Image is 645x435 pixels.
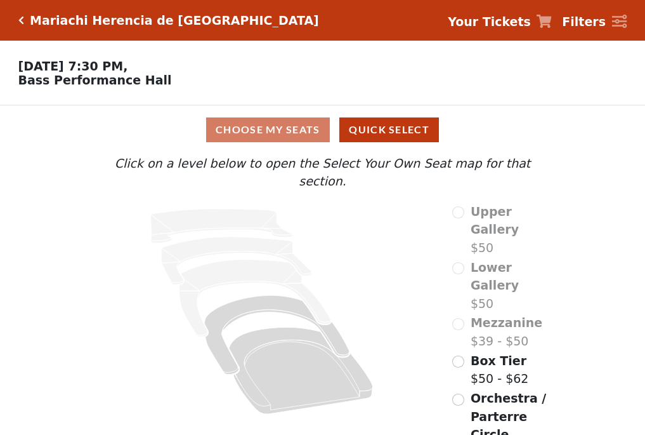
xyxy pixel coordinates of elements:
[151,209,293,243] path: Upper Gallery - Seats Available: 0
[471,203,556,257] label: $50
[471,352,528,388] label: $50 - $62
[18,16,24,25] a: Click here to go back to filters
[471,260,519,293] span: Lower Gallery
[162,237,312,284] path: Lower Gallery - Seats Available: 0
[230,327,374,414] path: Orchestra / Parterre Circle - Seats Available: 644
[448,13,552,31] a: Your Tickets
[562,13,627,31] a: Filters
[30,13,319,28] h5: Mariachi Herencia de [GEOGRAPHIC_DATA]
[448,15,531,29] strong: Your Tickets
[339,117,439,142] button: Quick Select
[471,314,542,350] label: $39 - $50
[471,258,556,313] label: $50
[89,154,555,191] p: Click on a level below to open the Select Your Own Seat map for that section.
[471,354,526,368] span: Box Tier
[471,204,519,237] span: Upper Gallery
[562,15,606,29] strong: Filters
[471,316,542,330] span: Mezzanine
